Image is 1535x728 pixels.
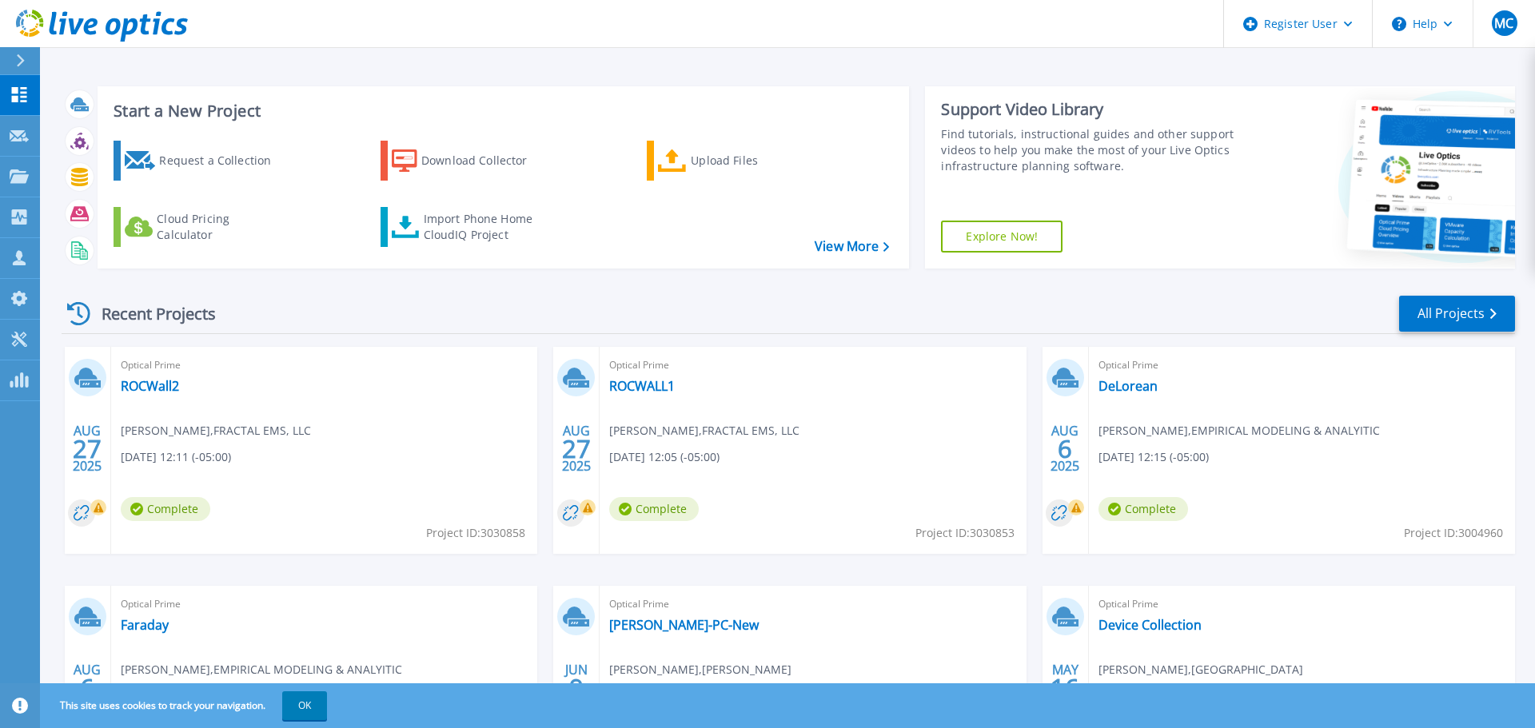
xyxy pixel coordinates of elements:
[72,658,102,717] div: AUG 2025
[1098,356,1505,374] span: Optical Prime
[562,442,591,455] span: 27
[569,681,584,694] span: 9
[121,661,402,678] span: [PERSON_NAME] , EMPIRICAL MODELING & ANALYITIC
[421,145,549,177] div: Download Collector
[691,145,819,177] div: Upload Files
[815,239,889,254] a: View More
[1098,661,1303,678] span: [PERSON_NAME] , [GEOGRAPHIC_DATA]
[381,141,559,181] a: Download Collector
[941,99,1242,120] div: Support Video Library
[72,420,102,478] div: AUG 2025
[561,658,592,717] div: JUN 2025
[1098,448,1209,466] span: [DATE] 12:15 (-05:00)
[114,102,889,120] h3: Start a New Project
[1098,595,1505,613] span: Optical Prime
[1404,524,1503,542] span: Project ID: 3004960
[941,126,1242,174] div: Find tutorials, instructional guides and other support videos to help you make the most of your L...
[609,661,791,678] span: [PERSON_NAME] , [PERSON_NAME]
[1050,658,1080,717] div: MAY 2025
[121,617,169,633] a: Faraday
[941,221,1063,253] a: Explore Now!
[114,207,292,247] a: Cloud Pricing Calculator
[1051,681,1079,694] span: 16
[1050,420,1080,478] div: AUG 2025
[1494,17,1513,30] span: MC
[424,211,548,243] div: Import Phone Home CloudIQ Project
[609,497,699,521] span: Complete
[282,691,327,720] button: OK
[121,448,231,466] span: [DATE] 12:11 (-05:00)
[609,617,759,633] a: [PERSON_NAME]-PC-New
[1058,442,1072,455] span: 6
[121,497,210,521] span: Complete
[609,356,1016,374] span: Optical Prime
[73,442,102,455] span: 27
[121,356,528,374] span: Optical Prime
[915,524,1015,542] span: Project ID: 3030853
[647,141,825,181] a: Upload Files
[609,378,675,394] a: ROCWALL1
[426,524,525,542] span: Project ID: 3030858
[44,691,327,720] span: This site uses cookies to track your navigation.
[1098,617,1202,633] a: Device Collection
[609,595,1016,613] span: Optical Prime
[80,681,94,694] span: 6
[157,211,285,243] div: Cloud Pricing Calculator
[1098,378,1158,394] a: DeLorean
[121,378,179,394] a: ROCWall2
[561,420,592,478] div: AUG 2025
[121,595,528,613] span: Optical Prime
[121,422,311,440] span: [PERSON_NAME] , FRACTAL EMS, LLC
[159,145,287,177] div: Request a Collection
[114,141,292,181] a: Request a Collection
[609,448,720,466] span: [DATE] 12:05 (-05:00)
[1098,497,1188,521] span: Complete
[62,294,237,333] div: Recent Projects
[1098,422,1380,440] span: [PERSON_NAME] , EMPIRICAL MODELING & ANALYITIC
[1399,296,1515,332] a: All Projects
[609,422,799,440] span: [PERSON_NAME] , FRACTAL EMS, LLC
